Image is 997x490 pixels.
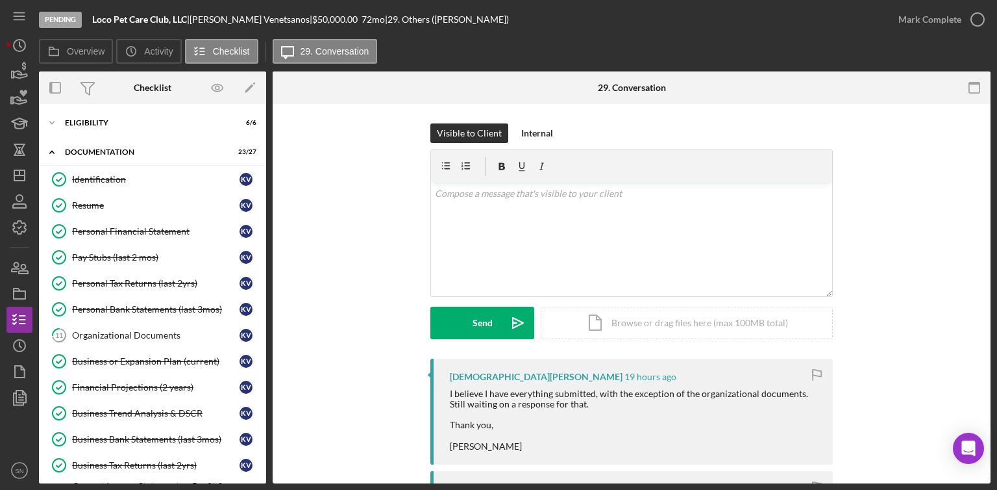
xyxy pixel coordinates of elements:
[72,226,240,237] div: Personal Financial Statement
[45,296,260,322] a: Personal Bank Statements (last 3mos)KV
[92,14,190,25] div: |
[39,12,82,28] div: Pending
[953,433,984,464] div: Open Intercom Messenger
[72,330,240,341] div: Organizational Documents
[437,123,502,143] div: Visible to Client
[362,14,385,25] div: 72 mo
[240,173,252,186] div: K V
[72,174,240,185] div: Identification
[301,46,369,57] label: 29. Conversation
[240,277,252,290] div: K V
[45,192,260,218] a: ResumeKV
[65,119,224,127] div: Eligibility
[6,458,32,484] button: SN
[72,278,240,289] div: Personal Tax Returns (last 2yrs)
[72,304,240,315] div: Personal Bank Statements (last 3mos)
[45,322,260,348] a: 11Organizational DocumentsKV
[885,6,991,32] button: Mark Complete
[312,14,362,25] div: $50,000.00
[39,39,113,64] button: Overview
[185,39,258,64] button: Checklist
[45,426,260,452] a: Business Bank Statements (last 3mos)KV
[430,123,508,143] button: Visible to Client
[515,123,560,143] button: Internal
[450,389,820,452] div: I believe I have everything submitted, with the exception of the organizational documents. Still ...
[240,303,252,316] div: K V
[15,467,23,474] text: SN
[240,381,252,394] div: K V
[45,166,260,192] a: IdentificationKV
[430,307,534,339] button: Send
[72,460,240,471] div: Business Tax Returns (last 2yrs)
[55,331,63,339] tspan: 11
[273,39,378,64] button: 29. Conversation
[473,307,493,339] div: Send
[240,199,252,212] div: K V
[240,459,252,472] div: K V
[134,83,171,93] div: Checklist
[45,400,260,426] a: Business Trend Analysis & DSCRKV
[45,218,260,244] a: Personal Financial StatementKV
[116,39,181,64] button: Activity
[190,14,312,25] div: [PERSON_NAME] Venetsanos |
[72,382,240,393] div: Financial Projections (2 years)
[898,6,961,32] div: Mark Complete
[72,252,240,263] div: Pay Stubs (last 2 mos)
[72,356,240,367] div: Business or Expansion Plan (current)
[45,348,260,374] a: Business or Expansion Plan (current)KV
[450,372,622,382] div: [DEMOGRAPHIC_DATA][PERSON_NAME]
[45,452,260,478] a: Business Tax Returns (last 2yrs)KV
[72,200,240,211] div: Resume
[385,14,509,25] div: | 29. Others ([PERSON_NAME])
[240,433,252,446] div: K V
[144,46,173,57] label: Activity
[45,374,260,400] a: Financial Projections (2 years)KV
[45,270,260,296] a: Personal Tax Returns (last 2yrs)KV
[624,372,676,382] time: 2025-08-27 20:14
[240,225,252,238] div: K V
[240,251,252,264] div: K V
[240,407,252,420] div: K V
[72,408,240,419] div: Business Trend Analysis & DSCR
[45,244,260,270] a: Pay Stubs (last 2 mos)KV
[67,46,105,57] label: Overview
[233,119,256,127] div: 6 / 6
[65,148,224,156] div: Documentation
[240,355,252,368] div: K V
[213,46,250,57] label: Checklist
[521,123,553,143] div: Internal
[92,14,187,25] b: Loco Pet Care Club, LLC
[240,329,252,342] div: K V
[72,434,240,445] div: Business Bank Statements (last 3mos)
[598,83,666,93] div: 29. Conversation
[233,148,256,156] div: 23 / 27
